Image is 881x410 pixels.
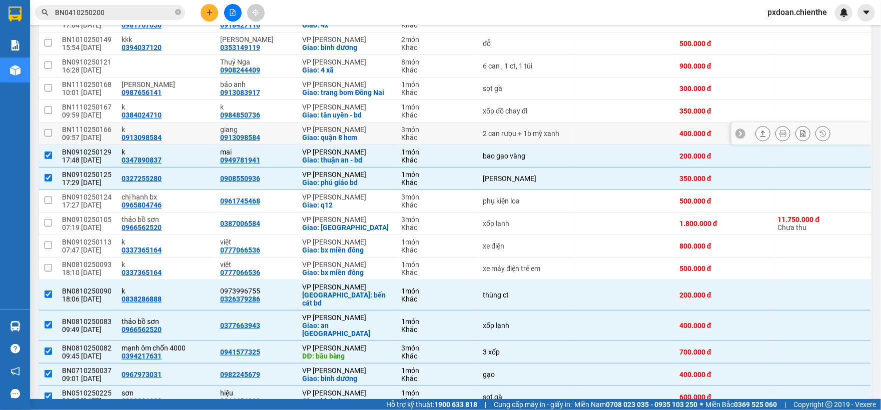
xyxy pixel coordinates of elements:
div: chị hạnh bx [122,193,210,201]
div: Khác [402,268,473,276]
span: Miền Nam [574,399,697,410]
div: 17:27 [DATE] [62,201,112,209]
div: 500.000 đ [679,197,767,205]
div: BN1110250168 [62,80,112,88]
div: thảo bồ sơn [122,215,210,223]
div: 0913098584 [122,133,162,141]
div: Giao: trang bom Đồng Nai [303,88,392,96]
div: 0777066536 [220,268,260,276]
div: BN0910250121 [62,58,112,66]
div: Giao: bx miền đông [303,268,392,276]
img: icon-new-feature [839,8,848,17]
span: search [42,9,49,16]
span: plus [206,9,213,16]
div: bảo anh [220,80,293,88]
span: copyright [825,401,832,408]
div: 0353149119 [220,43,260,51]
div: việt [220,238,293,246]
div: 09:59 [DATE] [62,111,112,119]
button: plus [201,4,218,21]
div: VP [PERSON_NAME] [303,344,392,352]
div: VP [PERSON_NAME] [303,313,392,321]
div: 0913098584 [220,133,260,141]
div: Khác [402,133,473,141]
div: 1 món [402,366,473,374]
div: VP [PERSON_NAME] [303,238,392,246]
div: 09:49 [DATE] [62,325,112,333]
div: 0908550936 [220,174,260,182]
div: k [122,260,210,268]
div: BN0510250225 [62,389,112,397]
div: Khác [402,43,473,51]
div: DĐ: bầu bàng [303,352,392,360]
div: thùng ct [483,291,571,299]
div: 0387006584 [220,219,260,227]
div: VP [PERSON_NAME] [303,103,392,111]
div: 0967973031 [122,370,162,378]
strong: 0369 525 060 [734,400,777,408]
div: Giao: 4 xã [303,66,392,74]
div: BN1110250166 [62,125,112,133]
div: cát tông [483,174,571,182]
div: Giao: phú giáo bd [303,178,392,186]
div: xốp đồ chay đl [483,107,571,115]
div: 1 món [402,170,473,178]
div: 0384024710 [122,111,162,119]
span: | [784,399,786,410]
div: bao gạo vàng [483,152,571,160]
div: 0337365164 [122,268,162,276]
div: mai [220,148,293,156]
div: 8 món [402,58,473,66]
div: 0949781941 [220,156,260,164]
div: 2 can rượu + 1b mỳ xanh [483,129,571,137]
div: VP [PERSON_NAME] [303,80,392,88]
div: 0984850736 [220,111,260,119]
span: notification [11,366,20,376]
div: VP [PERSON_NAME] [303,148,392,156]
div: BN0910250105 [62,215,112,223]
div: Khác [402,374,473,382]
div: Giao: bx miền đông [303,246,392,254]
div: 350.000 đ [679,174,767,182]
div: xốp lạnh [483,219,571,227]
div: mạnh ôm chốn 4000 [122,344,210,352]
div: 1 món [402,260,473,268]
div: BN0910250124 [62,193,112,201]
span: Cung cấp máy in - giấy in: [494,399,572,410]
div: BN1010250149 [62,35,112,43]
div: Thuỷ Nga [220,58,293,66]
div: 17:48 [DATE] [62,156,112,164]
div: 500.000 đ [679,39,767,47]
span: aim [252,9,259,16]
div: Quynh Trang [220,35,293,43]
div: 1 món [402,80,473,88]
div: hiệu [220,389,293,397]
div: Khác [402,246,473,254]
span: question-circle [11,344,20,353]
div: 700.000 đ [679,348,767,356]
div: 3 món [402,344,473,352]
div: 3 món [402,193,473,201]
span: pxdoan.chienthe [759,6,835,18]
div: 0838286888 [122,295,162,303]
div: 09:01 [DATE] [62,374,112,382]
div: Giao: tuy hoà phú yên [303,223,392,231]
div: 0394037120 [122,43,162,51]
img: solution-icon [10,40,21,50]
div: 0337365164 [122,246,162,254]
div: 0964456992 [220,397,260,405]
div: k [122,148,210,156]
div: sơn [122,389,210,397]
div: việt [220,260,293,268]
div: VP [PERSON_NAME] [303,260,392,268]
div: 1 món [402,317,473,325]
div: Giao: tân uyên - bd [303,111,392,119]
img: logo-vxr [9,6,22,21]
div: 400.000 đ [679,321,767,329]
div: 09:57 [DATE] [62,133,112,141]
div: Khác [402,88,473,96]
div: BN0910250129 [62,148,112,156]
div: 0777066536 [220,246,260,254]
div: Giao: q12 [303,201,392,209]
div: Giao: quận 8 hcm [303,133,392,141]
